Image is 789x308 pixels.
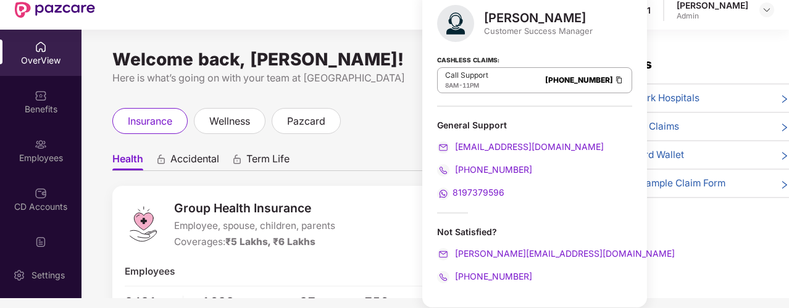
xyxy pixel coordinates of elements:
[287,114,325,129] span: pazcard
[128,114,172,129] span: insurance
[780,93,789,106] span: right
[246,152,290,170] span: Term Life
[437,226,632,238] div: Not Satisfied?
[484,25,593,36] div: Customer Success Manager
[437,188,449,200] img: svg+xml;base64,PHN2ZyB4bWxucz0iaHR0cDovL3d3dy53My5vcmcvMjAwMC9zdmciIHdpZHRoPSIyMCIgaGVpZ2h0PSIyMC...
[437,248,675,259] a: [PERSON_NAME][EMAIL_ADDRESS][DOMAIN_NAME]
[112,152,143,170] span: Health
[762,5,772,15] img: svg+xml;base64,PHN2ZyBpZD0iRHJvcGRvd24tMzJ4MzIiIHhtbG5zPSJodHRwOi8vd3d3LnczLm9yZy8yMDAwL3N2ZyIgd2...
[35,138,47,151] img: svg+xml;base64,PHN2ZyBpZD0iRW1wbG95ZWVzIiB4bWxucz0iaHR0cDovL3d3dy53My5vcmcvMjAwMC9zdmciIHdpZHRoPS...
[445,81,459,89] span: 8AM
[35,236,47,248] img: svg+xml;base64,PHN2ZyBpZD0iVXBsb2FkX0xvZ3MiIGRhdGEtbmFtZT0iVXBsb2FkIExvZ3MiIHhtbG5zPSJodHRwOi8vd3...
[35,89,47,102] img: svg+xml;base64,PHN2ZyBpZD0iQmVuZWZpdHMiIHhtbG5zPSJodHRwOi8vd3d3LnczLm9yZy8yMDAwL3N2ZyIgd2lkdGg9Ij...
[125,206,162,243] img: logo
[174,199,335,217] span: Group Health Insurance
[677,11,748,21] div: Admin
[453,164,532,175] span: [PHONE_NUMBER]
[437,164,532,175] a: [PHONE_NUMBER]
[780,178,789,191] span: right
[174,219,335,233] span: Employee, spouse, children, parents
[437,226,632,283] div: Not Satisfied?
[125,264,175,279] span: Employees
[13,269,25,281] img: svg+xml;base64,PHN2ZyBpZD0iU2V0dGluZy0yMHgyMCIgeG1sbnM9Imh0dHA6Ly93d3cudzMub3JnLzIwMDAvc3ZnIiB3aW...
[453,248,675,259] span: [PERSON_NAME][EMAIL_ADDRESS][DOMAIN_NAME]
[35,187,47,199] img: svg+xml;base64,PHN2ZyBpZD0iQ0RfQWNjb3VudHMiIGRhdGEtbmFtZT0iQ0QgQWNjb3VudHMiIHhtbG5zPSJodHRwOi8vd3...
[112,70,528,86] div: Here is what’s going on with your team at [GEOGRAPHIC_DATA]
[614,75,624,85] img: Clipboard Icon
[462,81,479,89] span: 11PM
[437,164,449,177] img: svg+xml;base64,PHN2ZyB4bWxucz0iaHR0cDovL3d3dy53My5vcmcvMjAwMC9zdmciIHdpZHRoPSIyMCIgaGVpZ2h0PSIyMC...
[445,70,488,80] p: Call Support
[437,141,604,152] a: [EMAIL_ADDRESS][DOMAIN_NAME]
[545,75,613,85] a: [PHONE_NUMBER]
[453,271,532,281] span: [PHONE_NUMBER]
[578,208,789,221] div: View More
[225,236,315,248] span: ₹5 Lakhs, ₹6 Lakhs
[28,269,69,281] div: Settings
[445,80,488,90] div: -
[437,271,532,281] a: [PHONE_NUMBER]
[174,235,335,249] div: Coverages:
[15,2,95,18] img: New Pazcare Logo
[170,152,219,170] span: Accidental
[453,187,504,198] span: 8197379596
[437,271,449,283] img: svg+xml;base64,PHN2ZyB4bWxucz0iaHR0cDovL3d3dy53My5vcmcvMjAwMC9zdmciIHdpZHRoPSIyMCIgaGVpZ2h0PSIyMC...
[437,5,474,42] img: svg+xml;base64,PHN2ZyB4bWxucz0iaHR0cDovL3d3dy53My5vcmcvMjAwMC9zdmciIHhtbG5zOnhsaW5rPSJodHRwOi8vd3...
[780,122,789,134] span: right
[437,52,499,66] strong: Cashless Claims:
[780,150,789,162] span: right
[437,248,449,260] img: svg+xml;base64,PHN2ZyB4bWxucz0iaHR0cDovL3d3dy53My5vcmcvMjAwMC9zdmciIHdpZHRoPSIyMCIgaGVpZ2h0PSIyMC...
[437,119,632,131] div: General Support
[484,10,593,25] div: [PERSON_NAME]
[232,154,243,165] div: animation
[209,114,250,129] span: wellness
[156,154,167,165] div: animation
[578,176,725,191] span: 📄 Download Sample Claim Form
[437,141,449,154] img: svg+xml;base64,PHN2ZyB4bWxucz0iaHR0cDovL3d3dy53My5vcmcvMjAwMC9zdmciIHdpZHRoPSIyMCIgaGVpZ2h0PSIyMC...
[437,187,504,198] a: 8197379596
[453,141,604,152] span: [EMAIL_ADDRESS][DOMAIN_NAME]
[35,41,47,53] img: svg+xml;base64,PHN2ZyBpZD0iSG9tZSIgeG1sbnM9Imh0dHA6Ly93d3cudzMub3JnLzIwMDAvc3ZnIiB3aWR0aD0iMjAiIG...
[437,119,632,200] div: General Support
[112,54,528,64] div: Welcome back, [PERSON_NAME]!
